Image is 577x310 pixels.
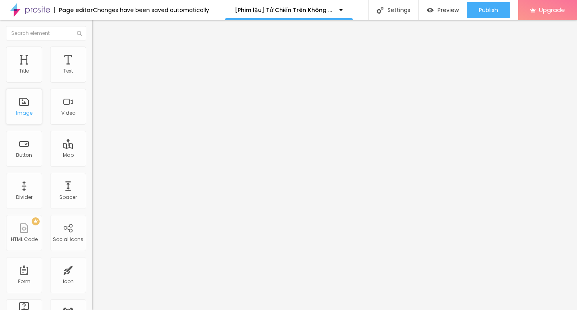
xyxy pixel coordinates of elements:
img: Icone [77,31,82,36]
div: Title [19,68,29,74]
div: Page editor [54,7,93,13]
div: Icon [63,279,74,284]
p: [Phim lậu] Tử Chiến Trên Không Full HD Vietsub Miễn Phí Online - Motchill [235,7,333,13]
div: Text [63,68,73,74]
div: Image [16,110,32,116]
img: view-1.svg [427,7,434,14]
button: Preview [419,2,467,18]
div: Video [61,110,75,116]
span: Preview [438,7,459,13]
span: Publish [479,7,498,13]
input: Search element [6,26,86,41]
iframe: Editor [92,20,577,310]
div: Changes have been saved automatically [93,7,209,13]
div: Divider [16,195,32,200]
button: Publish [467,2,510,18]
div: Map [63,152,74,158]
div: HTML Code [11,237,38,242]
div: Button [16,152,32,158]
div: Form [18,279,30,284]
div: Spacer [59,195,77,200]
span: Upgrade [539,6,565,13]
img: Icone [377,7,383,14]
div: Social Icons [53,237,83,242]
